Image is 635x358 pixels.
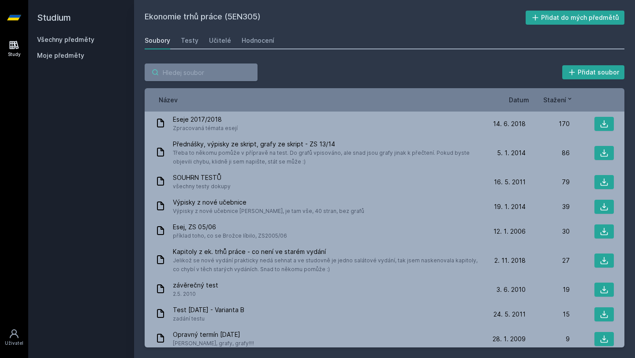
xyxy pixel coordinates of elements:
div: Učitelé [209,36,231,45]
div: Hodnocení [242,36,274,45]
span: všechny testy dokupy [173,182,231,191]
div: 39 [526,202,570,211]
span: zadání testu [173,314,244,323]
span: Výpisky z nové učebnice [PERSON_NAME], je tam vše, 40 stran, bez grafů [173,207,364,216]
span: 24. 5. 2011 [493,310,526,319]
span: Opravný termín [DATE] [173,330,254,339]
a: Testy [181,32,198,49]
div: Uživatel [5,340,23,347]
span: Esej, ZS 05/06 [173,223,287,231]
span: 3. 6. 2010 [497,285,526,294]
div: 15 [526,310,570,319]
div: 79 [526,178,570,186]
div: Soubory [145,36,170,45]
span: příklad toho, co se Brožce líbilo, ZS2005/06 [173,231,287,240]
div: Testy [181,36,198,45]
div: 170 [526,119,570,128]
button: Datum [509,95,529,104]
a: Study [2,35,26,62]
span: Test [DATE] - Varianta B [173,306,244,314]
div: 86 [526,149,570,157]
div: Study [8,51,21,58]
a: Hodnocení [242,32,274,49]
button: Přidat soubor [562,65,625,79]
span: 28. 1. 2009 [493,335,526,343]
span: závěrečný test [173,281,218,290]
input: Hledej soubor [145,63,258,81]
span: Výpisky z nové učebnice [173,198,364,207]
h2: Ekonomie trhů práce (5EN305) [145,11,526,25]
a: Všechny předměty [37,36,94,43]
a: Učitelé [209,32,231,49]
span: 19. 1. 2014 [494,202,526,211]
button: Přidat do mých předmětů [526,11,625,25]
div: 19 [526,285,570,294]
span: 16. 5. 2011 [494,178,526,186]
span: Zpracovaná témata esejí [173,124,238,133]
span: SOUHRN TESTŮ [173,173,231,182]
span: Jelikož se nové vydání prakticky nedá sehnat a ve studovně je jedno salátové vydání, tak jsem nas... [173,256,478,274]
span: Stažení [543,95,566,104]
div: 27 [526,256,570,265]
span: Kapitoly z ek. trhů práce - co není ve starém vydání [173,247,478,256]
span: Eseje 2017/2018 [173,115,238,124]
span: Moje předměty [37,51,84,60]
span: Přednášky, výpisky ze skript, grafy ze skript - ZS 13/14 [173,140,478,149]
span: 2.5. 2010 [173,290,218,298]
div: 30 [526,227,570,236]
a: Soubory [145,32,170,49]
span: 2. 11. 2018 [494,256,526,265]
span: 5. 1. 2014 [497,149,526,157]
a: Uživatel [2,324,26,351]
button: Název [159,95,178,104]
span: 12. 1. 2006 [493,227,526,236]
button: Stažení [543,95,573,104]
span: [PERSON_NAME], grafy, grafy!!!! [173,339,254,348]
div: 9 [526,335,570,343]
span: Třeba to někomu pomůže v přípravě na test. Do grafů vpisováno, ale snad jsou grafy jinak k přečte... [173,149,478,166]
span: 14. 6. 2018 [493,119,526,128]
